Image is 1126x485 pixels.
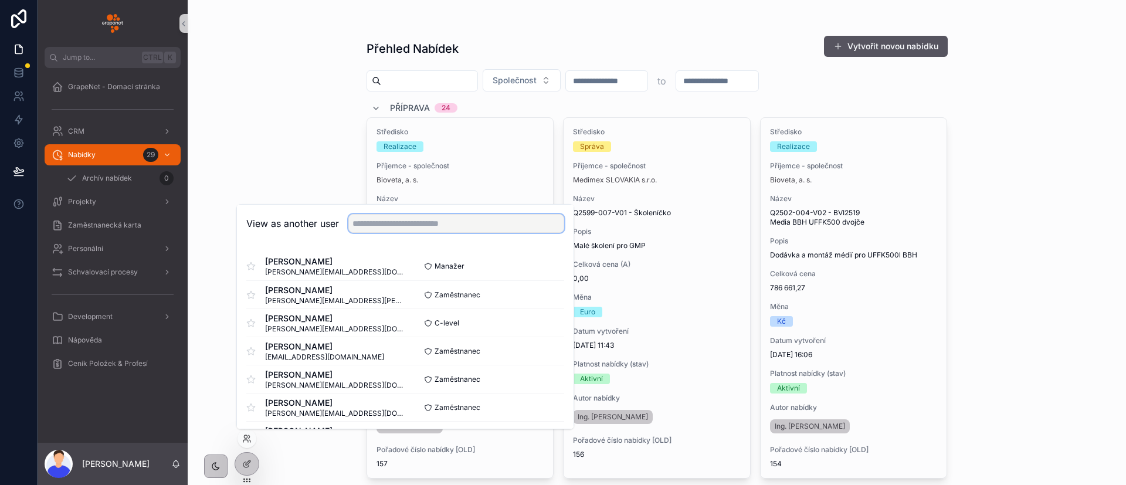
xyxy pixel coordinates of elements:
[777,316,786,327] div: Kč
[377,194,544,204] span: Název
[573,293,741,302] span: Měna
[265,381,405,390] span: [PERSON_NAME][EMAIL_ADDRESS][DOMAIN_NAME]
[265,352,384,362] span: [EMAIL_ADDRESS][DOMAIN_NAME]
[265,313,405,324] span: [PERSON_NAME]
[580,307,595,317] div: Euro
[770,175,812,185] a: Bioveta, a. s.
[68,127,84,136] span: CRM
[367,40,459,57] h1: Přehled Nabídek
[265,324,405,334] span: [PERSON_NAME][EMAIL_ADDRESS][DOMAIN_NAME]
[68,82,160,91] span: GrapeNet - Domací stránka
[143,148,158,162] div: 29
[770,336,938,345] span: Datum vytvoření
[265,341,384,352] span: [PERSON_NAME]
[68,244,103,253] span: Personální
[265,425,405,437] span: [PERSON_NAME]
[777,141,810,152] div: Realizace
[435,318,459,328] span: C-level
[573,341,741,350] span: [DATE] 11:43
[82,458,150,470] p: [PERSON_NAME]
[390,102,430,114] span: Příprava
[442,103,450,113] div: 24
[102,14,123,33] img: App logo
[435,290,480,300] span: Zaměstnanec
[770,194,938,204] span: Název
[45,330,181,351] a: Nápověda
[770,161,938,171] span: Příjemce - společnost
[377,161,544,171] span: Příjemce - společnost
[45,238,181,259] a: Personální
[68,197,96,206] span: Projekty
[573,161,741,171] span: Příjemce - společnost
[770,459,938,469] span: 154
[493,74,537,86] span: Společnost
[265,296,405,306] span: [PERSON_NAME][EMAIL_ADDRESS][PERSON_NAME][DOMAIN_NAME]
[435,347,480,356] span: Zaměstnanec
[377,445,544,455] span: Pořadové číslo nabídky [OLD]
[45,191,181,212] a: Projekty
[82,174,132,183] span: Archív nabídek
[777,383,800,394] div: Aktivní
[770,445,938,455] span: Pořadové číslo nabídky [OLD]
[770,302,938,311] span: Měna
[160,171,174,185] div: 0
[563,117,751,479] a: StřediskoSprávaPříjemce - společnostMedimex SLOVAKIA s.r.o.NázevQ2599-007-V01 - ŠkoleníčkoPopisMa...
[760,117,948,479] a: StřediskoRealizacePříjemce - společnostBioveta, a. s.NázevQ2502-004-V02 - BVI2519 Media BBH UFFK5...
[68,359,148,368] span: Ceník Položek & Profesí
[377,459,544,469] span: 157
[573,241,741,250] span: Malé školení pro GMP
[573,394,741,403] span: Autor nabídky
[68,267,138,277] span: Schvalovací procesy
[45,121,181,142] a: CRM
[573,127,741,137] span: Středisko
[45,76,181,97] a: GrapeNet - Domací stránka
[573,327,741,336] span: Datum vytvoření
[770,236,938,246] span: Popis
[573,208,741,218] span: Q2599-007-V01 - Školeníčko
[377,127,544,137] span: Středisko
[435,403,480,412] span: Zaměstnanec
[265,256,405,267] span: [PERSON_NAME]
[770,127,938,137] span: Středisko
[45,215,181,236] a: Zaměstnanecká karta
[824,36,948,57] button: Vytvořit novou nabídku
[580,141,604,152] div: Správa
[367,117,554,479] a: StřediskoRealizacePříjemce - společnostBioveta, a. s.NázevQ2502-006-V01 - BVI2519 Media BBH UFFK5...
[578,412,648,422] span: Ing. [PERSON_NAME]
[384,141,416,152] div: Realizace
[580,374,603,384] div: Aktivní
[573,175,657,185] a: Medimex SLOVAKIA s.r.o.
[142,52,163,63] span: Ctrl
[770,269,938,279] span: Celková cena
[435,375,480,384] span: Zaměstnanec
[770,250,938,260] span: Dodávka a montáž médií pro UFFK500l BBH
[45,306,181,327] a: Development
[573,436,741,445] span: Pořadové číslo nabídky [OLD]
[377,175,418,185] a: Bioveta, a. s.
[68,150,96,160] span: Nabídky
[265,284,405,296] span: [PERSON_NAME]
[770,369,938,378] span: Platnost nabídky (stav)
[483,69,561,91] button: Select Button
[45,262,181,283] a: Schvalovací procesy
[775,422,845,431] span: Ing. [PERSON_NAME]
[63,53,137,62] span: Jump to...
[68,221,141,230] span: Zaměstnanecká karta
[573,274,741,283] span: 0,00
[770,403,938,412] span: Autor nabídky
[770,419,850,433] a: Ing. [PERSON_NAME]
[45,144,181,165] a: Nabídky29
[770,208,938,227] span: Q2502-004-V02 - BVI2519 Media BBH UFFK500 dvojče
[770,350,938,359] span: [DATE] 16:06
[265,397,405,409] span: [PERSON_NAME]
[38,68,188,389] div: scrollable content
[573,227,741,236] span: Popis
[265,369,405,381] span: [PERSON_NAME]
[573,260,741,269] span: Celková cena (A)
[435,262,464,271] span: Manažer
[573,359,741,369] span: Platnost nabídky (stav)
